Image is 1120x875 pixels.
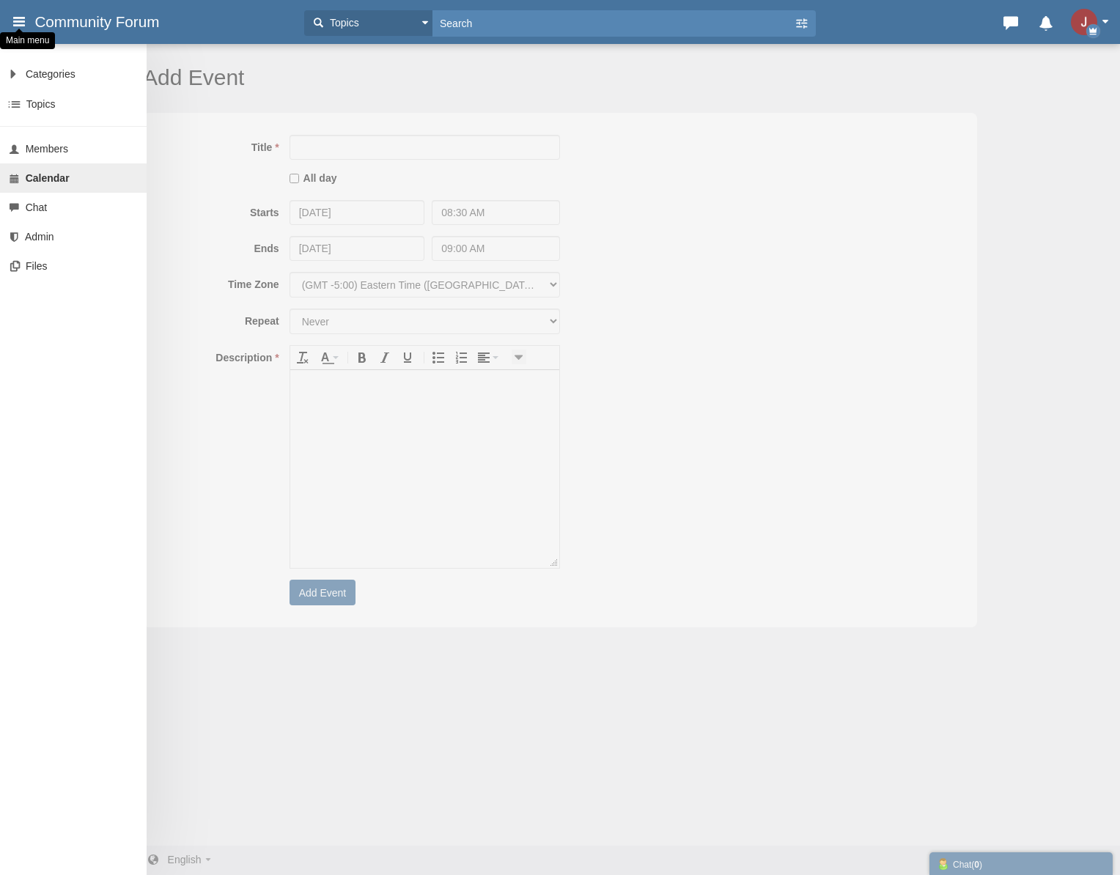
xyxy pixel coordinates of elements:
span: Community Forum [34,13,170,31]
input: Search [432,10,794,36]
img: 29rsAoAAAAGSURBVAMAjmxCLX256dAAAAAASUVORK5CYII= [1071,9,1097,35]
span: Members [26,143,68,155]
span: Topics [326,15,359,31]
span: Calendar [26,172,70,184]
span: Admin [25,231,54,243]
a: Community Forum [34,9,297,35]
span: Topics [26,98,56,110]
button: Topics [304,10,432,36]
span: Chat [26,202,48,213]
span: Categories [26,68,75,80]
span: Files [26,260,48,272]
